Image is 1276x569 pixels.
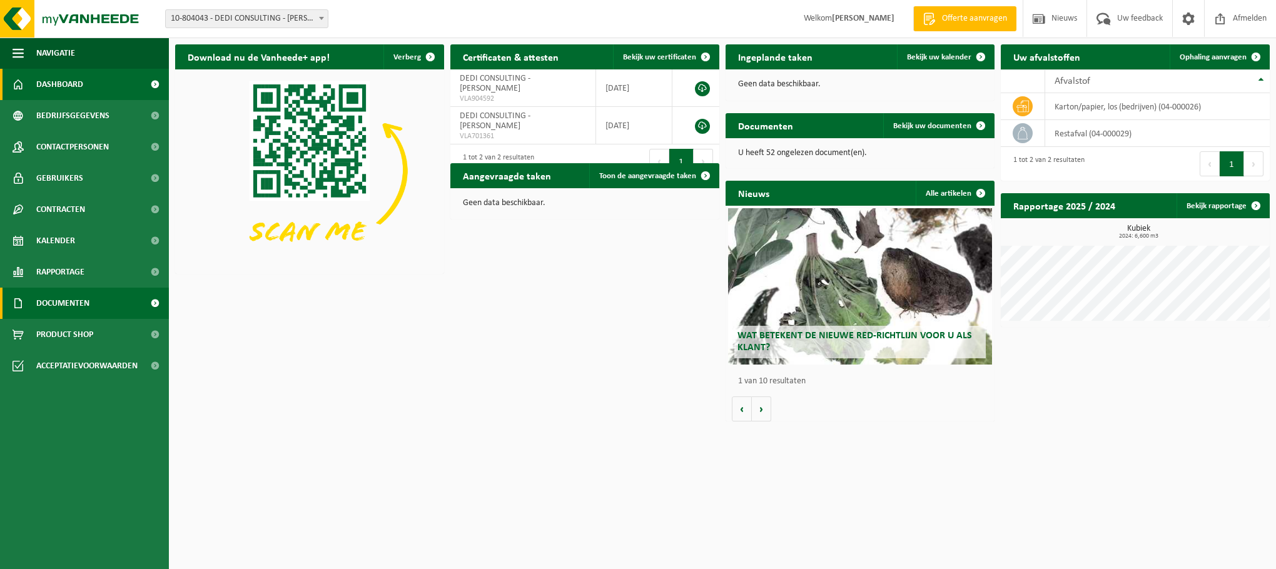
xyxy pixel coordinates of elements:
h2: Uw afvalstoffen [1001,44,1093,69]
span: 2024: 6,600 m3 [1007,233,1270,239]
span: Documenten [36,288,89,319]
span: DEDI CONSULTING - [PERSON_NAME] [460,111,530,131]
button: Vorige [732,396,752,421]
p: U heeft 52 ongelezen document(en). [738,149,982,158]
span: 10-804043 - DEDI CONSULTING - HEULE [165,9,328,28]
span: Contactpersonen [36,131,109,163]
span: Verberg [393,53,421,61]
td: karton/papier, los (bedrijven) (04-000026) [1045,93,1270,120]
span: Kalender [36,225,75,256]
span: Product Shop [36,319,93,350]
button: Verberg [383,44,443,69]
button: 1 [669,149,694,174]
td: [DATE] [596,69,672,107]
button: Next [1244,151,1263,176]
span: Navigatie [36,38,75,69]
h2: Documenten [726,113,806,138]
span: 10-804043 - DEDI CONSULTING - HEULE [166,10,328,28]
a: Bekijk rapportage [1177,193,1268,218]
span: Bekijk uw kalender [907,53,971,61]
h2: Rapportage 2025 / 2024 [1001,193,1128,218]
span: VLA701361 [460,131,586,141]
button: Next [694,149,713,174]
button: 1 [1220,151,1244,176]
div: 1 tot 2 van 2 resultaten [1007,150,1085,178]
a: Offerte aanvragen [913,6,1016,31]
span: Contracten [36,194,85,225]
span: DEDI CONSULTING - [PERSON_NAME] [460,74,530,93]
h3: Kubiek [1007,224,1270,239]
p: Geen data beschikbaar. [463,199,707,208]
span: VLA904592 [460,94,586,104]
span: Bekijk uw certificaten [623,53,696,61]
h2: Ingeplande taken [726,44,825,69]
p: Geen data beschikbaar. [738,80,982,89]
td: restafval (04-000029) [1045,120,1270,147]
a: Wat betekent de nieuwe RED-richtlijn voor u als klant? [728,208,991,365]
h2: Nieuws [726,181,782,205]
div: 1 tot 2 van 2 resultaten [457,148,534,175]
h2: Aangevraagde taken [450,163,564,188]
span: Afvalstof [1055,76,1090,86]
span: Dashboard [36,69,83,100]
span: Bedrijfsgegevens [36,100,109,131]
span: Wat betekent de nieuwe RED-richtlijn voor u als klant? [737,331,972,353]
img: Download de VHEPlus App [175,69,444,271]
span: Toon de aangevraagde taken [599,172,696,180]
button: Previous [649,149,669,174]
span: Gebruikers [36,163,83,194]
span: Bekijk uw documenten [893,122,971,130]
td: [DATE] [596,107,672,144]
a: Bekijk uw kalender [897,44,993,69]
a: Bekijk uw documenten [883,113,993,138]
span: Ophaling aanvragen [1180,53,1247,61]
p: 1 van 10 resultaten [738,377,988,386]
button: Volgende [752,396,771,421]
h2: Download nu de Vanheede+ app! [175,44,342,69]
span: Offerte aanvragen [939,13,1010,25]
strong: [PERSON_NAME] [832,14,894,23]
a: Toon de aangevraagde taken [589,163,718,188]
span: Acceptatievoorwaarden [36,350,138,381]
a: Alle artikelen [916,181,993,206]
h2: Certificaten & attesten [450,44,571,69]
button: Previous [1200,151,1220,176]
a: Ophaling aanvragen [1170,44,1268,69]
a: Bekijk uw certificaten [613,44,718,69]
span: Rapportage [36,256,84,288]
